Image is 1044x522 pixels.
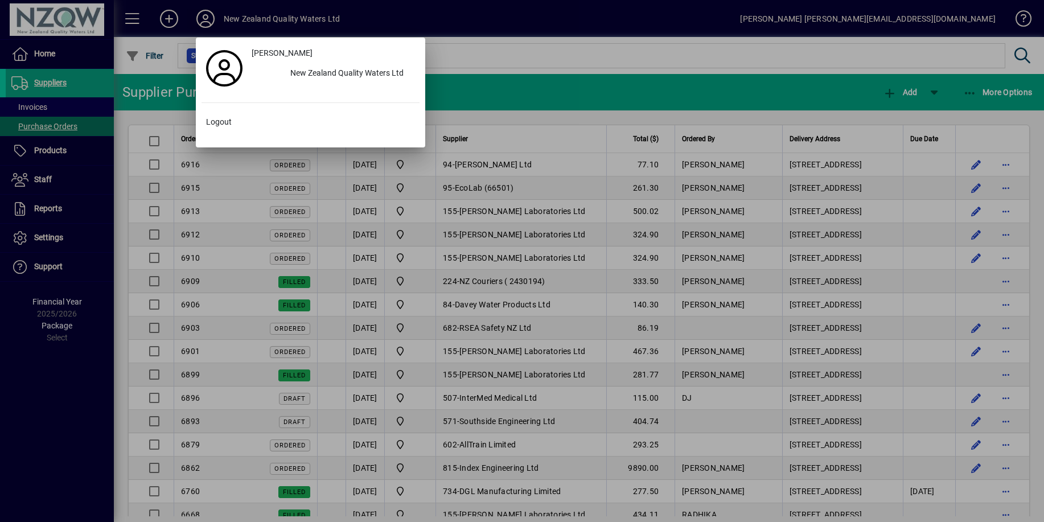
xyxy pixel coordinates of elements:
[281,64,420,84] div: New Zealand Quality Waters Ltd
[202,112,420,133] button: Logout
[202,58,247,79] a: Profile
[252,47,313,59] span: [PERSON_NAME]
[247,43,420,64] a: [PERSON_NAME]
[206,116,232,128] span: Logout
[247,64,420,84] button: New Zealand Quality Waters Ltd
